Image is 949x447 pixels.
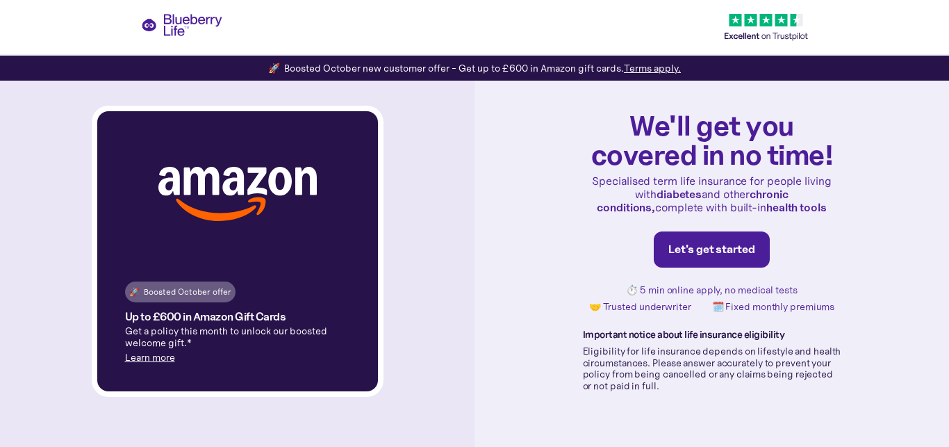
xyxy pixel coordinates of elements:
[268,61,681,75] div: 🚀 Boosted October new customer offer - Get up to £600 in Amazon gift cards.
[657,187,702,201] strong: diabetes
[654,231,770,268] a: Let's get started
[597,187,788,214] strong: chronic conditions,
[125,325,350,349] p: Get a policy this month to unlock our boosted welcome gift.*
[626,284,797,296] p: ⏱️ 5 min online apply, no medical tests
[129,285,231,299] div: 🚀 Boosted October offer
[583,346,841,392] p: Eligibility for life insurance depends on lifestyle and health circumstances. Please answer accur...
[668,243,755,257] div: Let's get started
[624,62,681,74] a: Terms apply.
[125,311,286,323] h4: Up to £600 in Amazon Gift Cards
[712,301,835,313] p: 🗓️ Fixed monthly premiums
[125,351,175,364] a: Learn more
[766,200,827,214] strong: health tools
[583,174,841,215] p: Specialised term life insurance for people living with and other complete with built-in
[583,111,841,169] h1: We'll get you covered in no time!
[583,328,785,341] strong: Important notice about life insurance eligibility
[589,301,691,313] p: 🤝 Trusted underwriter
